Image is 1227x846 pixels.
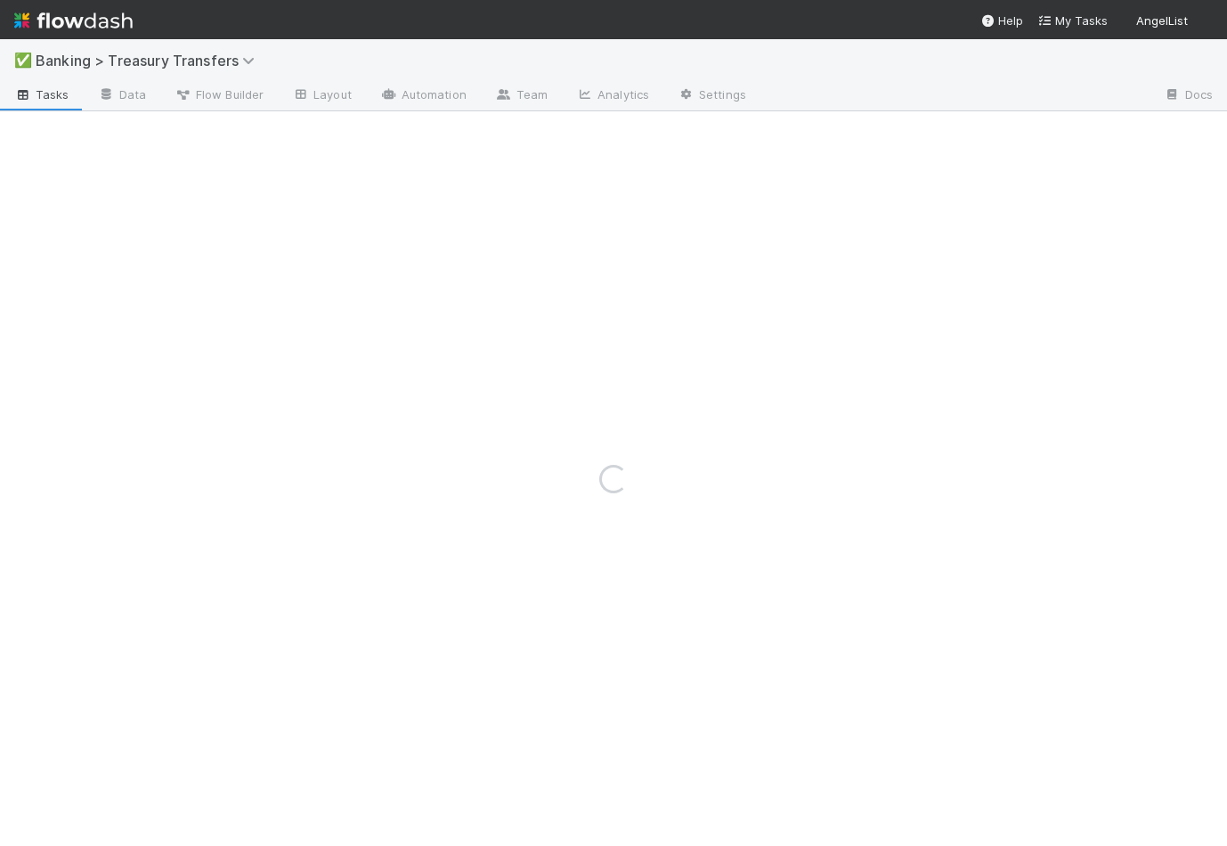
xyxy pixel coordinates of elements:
[562,82,663,110] a: Analytics
[14,5,133,36] img: logo-inverted-e16ddd16eac7371096b0.svg
[663,82,760,110] a: Settings
[1037,12,1108,29] a: My Tasks
[14,53,32,68] span: ✅
[160,82,278,110] a: Flow Builder
[1150,82,1227,110] a: Docs
[1037,13,1108,28] span: My Tasks
[481,82,562,110] a: Team
[36,52,264,69] span: Banking > Treasury Transfers
[84,82,160,110] a: Data
[175,85,264,103] span: Flow Builder
[278,82,366,110] a: Layout
[14,85,69,103] span: Tasks
[1195,12,1213,30] img: avatar_5d1523cf-d377-42ee-9d1c-1d238f0f126b.png
[1136,13,1188,28] span: AngelList
[980,12,1023,29] div: Help
[366,82,481,110] a: Automation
